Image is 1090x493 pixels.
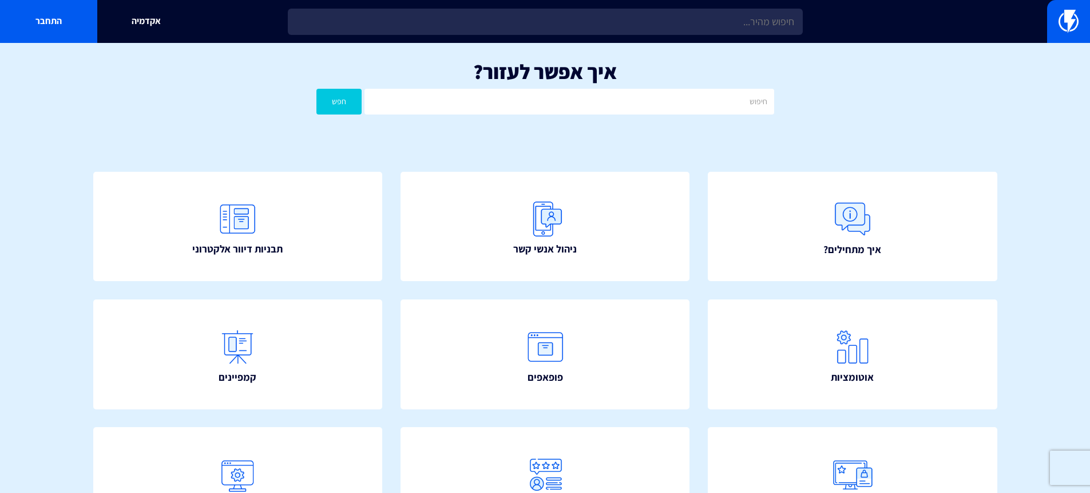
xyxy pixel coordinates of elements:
[831,370,874,385] span: אוטומציות
[192,242,283,257] span: תבניות דיוור אלקטרוני
[708,299,997,409] a: אוטומציות
[513,242,577,257] span: ניהול אנשי קשר
[528,370,563,385] span: פופאפים
[219,370,256,385] span: קמפיינים
[708,172,997,282] a: איך מתחילים?
[93,299,383,409] a: קמפיינים
[288,9,803,35] input: חיפוש מהיר...
[401,172,690,282] a: ניהול אנשי קשר
[17,60,1073,83] h1: איך אפשר לעזור?
[364,89,774,115] input: חיפוש
[316,89,362,115] button: חפש
[93,172,383,282] a: תבניות דיוור אלקטרוני
[823,242,881,257] span: איך מתחילים?
[401,299,690,409] a: פופאפים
